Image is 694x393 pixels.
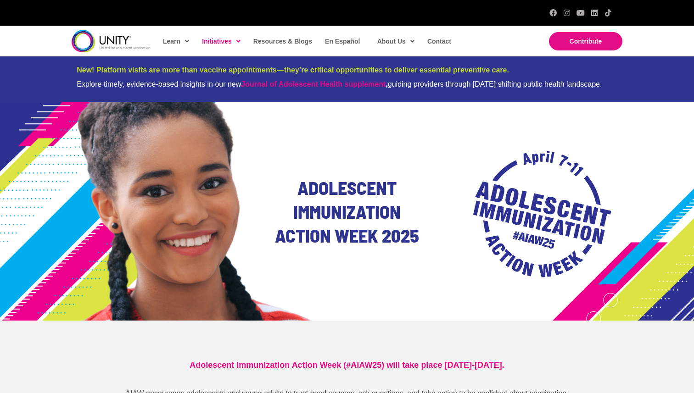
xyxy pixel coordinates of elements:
[163,34,189,48] span: Learn
[77,80,617,89] div: Explore timely, evidence-based insights in our new guiding providers through [DATE] shifting publ...
[241,80,386,88] a: Journal of Adolescent Health supplement
[427,38,451,45] span: Contact
[577,9,584,17] a: YouTube
[377,34,414,48] span: About Us
[549,9,557,17] a: Facebook
[253,38,312,45] span: Resources & Blogs
[373,31,418,52] a: About Us
[249,31,316,52] a: Resources & Blogs
[202,34,241,48] span: Initiatives
[423,31,455,52] a: Contact
[570,38,602,45] span: Contribute
[72,30,151,52] img: unity-logo-dark
[77,66,509,74] span: New! Platform visits are more than vaccine appointments—they’re critical opportunities to deliver...
[275,177,419,246] span: Adolescent Immunization Action Week 2025
[604,9,612,17] a: TikTok
[241,80,387,88] strong: ,
[549,32,622,50] a: Contribute
[591,9,598,17] a: LinkedIn
[563,9,571,17] a: Instagram
[320,31,364,52] a: En Español
[325,38,360,45] span: En Español
[190,360,504,370] span: Adolescent Immunization Action Week (#AIAW25) will take place [DATE]-[DATE].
